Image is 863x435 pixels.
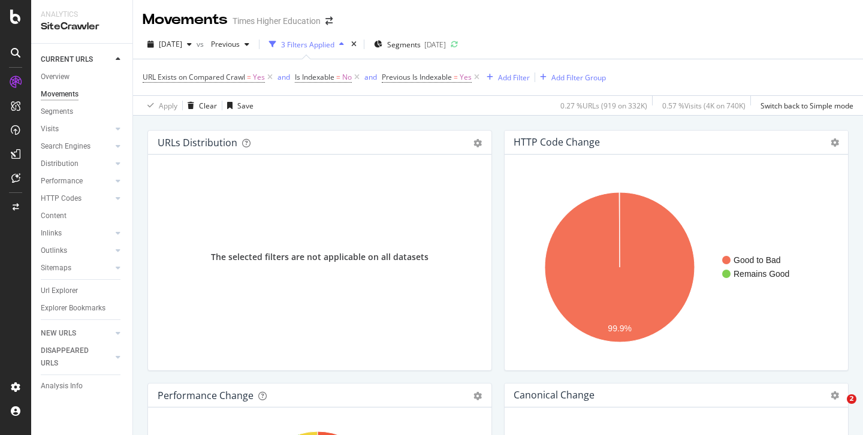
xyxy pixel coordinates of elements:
div: [DATE] [424,40,446,50]
a: Performance [41,175,112,188]
div: Save [237,101,254,111]
div: Performance Change [158,389,254,401]
span: 2025 Aug. 26th [159,39,182,49]
button: Save [222,96,254,115]
button: and [277,71,290,83]
a: Distribution [41,158,112,170]
div: times [349,38,359,50]
a: Movements [41,88,124,101]
button: [DATE] [143,35,197,54]
div: Switch back to Simple mode [761,101,853,111]
div: gear [473,392,482,400]
a: Overview [41,71,124,83]
button: Add Filter [482,70,530,84]
div: 3 Filters Applied [281,40,334,50]
i: Options [831,138,839,147]
a: CURRENT URLS [41,53,112,66]
h4: Canonical Change [514,387,595,403]
span: Previous Is Indexable [382,72,452,82]
text: Good to Bad [734,255,781,265]
div: gear [473,139,482,147]
div: Explorer Bookmarks [41,302,105,315]
button: Apply [143,96,177,115]
h4: HTTP Code Change [514,134,600,150]
div: The selected filters are not applicable on all datasets [211,251,429,263]
span: No [342,69,352,86]
div: Sitemaps [41,262,71,274]
a: DISAPPEARED URLS [41,345,112,370]
button: and [364,71,377,83]
div: HTTP Codes [41,192,82,205]
div: Analytics [41,10,123,20]
a: Segments [41,105,124,118]
svg: A chart. [514,174,834,361]
span: 2 [847,394,856,404]
a: Analysis Info [41,380,124,392]
div: SiteCrawler [41,20,123,34]
div: 0.27 % URLs ( 919 on 332K ) [560,101,647,111]
div: NEW URLS [41,327,76,340]
span: = [454,72,458,82]
div: Performance [41,175,83,188]
a: Content [41,210,124,222]
span: = [247,72,251,82]
div: Add Filter [498,72,530,83]
button: Switch back to Simple mode [756,96,853,115]
span: Segments [387,40,421,50]
a: Visits [41,123,112,135]
a: Outlinks [41,244,112,257]
button: Previous [206,35,254,54]
div: Times Higher Education [233,15,321,27]
div: Visits [41,123,59,135]
text: Remains Good [734,269,789,279]
div: Outlinks [41,244,67,257]
a: Inlinks [41,227,112,240]
span: Yes [460,69,472,86]
div: Clear [199,101,217,111]
a: Sitemaps [41,262,112,274]
div: Add Filter Group [551,72,606,83]
a: Url Explorer [41,285,124,297]
button: Add Filter Group [535,70,606,84]
div: URLs Distribution [158,137,237,149]
div: Segments [41,105,73,118]
a: Search Engines [41,140,112,153]
span: vs [197,39,206,49]
div: Overview [41,71,70,83]
a: NEW URLS [41,327,112,340]
span: Is Indexable [295,72,334,82]
div: Search Engines [41,140,90,153]
button: Segments[DATE] [369,35,451,54]
span: = [336,72,340,82]
div: CURRENT URLS [41,53,93,66]
div: and [277,72,290,82]
button: Clear [183,96,217,115]
div: and [364,72,377,82]
text: 99.9% [608,324,632,333]
div: DISAPPEARED URLS [41,345,101,370]
div: 0.57 % Visits ( 4K on 740K ) [662,101,746,111]
iframe: Intercom live chat [822,394,851,423]
div: Url Explorer [41,285,78,297]
div: Movements [41,88,79,101]
div: Analysis Info [41,380,83,392]
div: Movements [143,10,228,30]
a: Explorer Bookmarks [41,302,124,315]
i: Options [831,391,839,400]
a: HTTP Codes [41,192,112,205]
span: Yes [253,69,265,86]
span: Previous [206,39,240,49]
div: arrow-right-arrow-left [325,17,333,25]
button: 3 Filters Applied [264,35,349,54]
div: Content [41,210,67,222]
div: Distribution [41,158,79,170]
span: URL Exists on Compared Crawl [143,72,245,82]
div: Inlinks [41,227,62,240]
div: Apply [159,101,177,111]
